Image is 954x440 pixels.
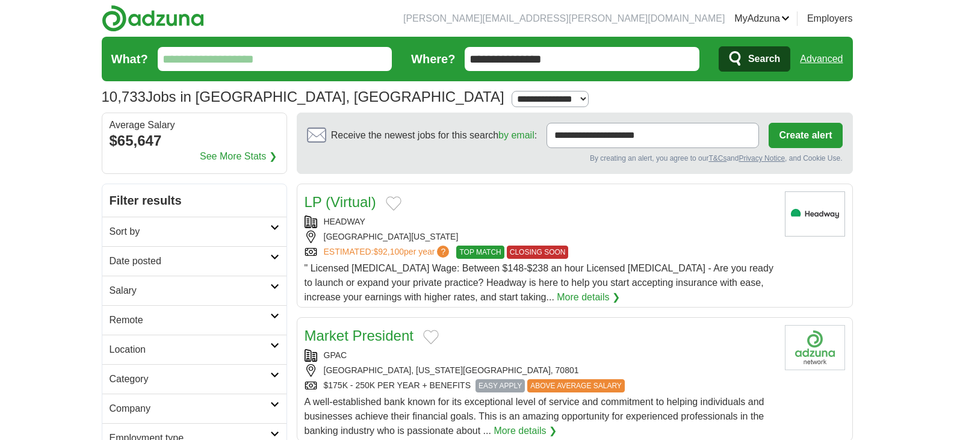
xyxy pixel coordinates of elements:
button: Create alert [769,123,842,148]
a: Employers [807,11,853,26]
h2: Date posted [110,254,270,268]
a: Date posted [102,246,287,276]
h2: Company [110,401,270,416]
span: A well-established bank known for its exceptional level of service and commitment to helping indi... [305,397,764,436]
span: Search [748,47,780,71]
a: Company [102,394,287,423]
button: Search [719,46,790,72]
a: Category [102,364,287,394]
a: Market President [305,327,414,344]
div: GPAC [305,349,775,362]
a: More details ❯ [494,424,557,438]
h1: Jobs in [GEOGRAPHIC_DATA], [GEOGRAPHIC_DATA] [102,88,504,105]
button: Add to favorite jobs [386,196,401,211]
a: MyAdzuna [734,11,790,26]
img: Company logo [785,325,845,370]
div: $65,647 [110,130,279,152]
h2: Sort by [110,225,270,239]
h2: Remote [110,313,270,327]
span: " Licensed [MEDICAL_DATA] Wage: Between $148-$238 an hour Licensed [MEDICAL_DATA] - Are you ready... [305,263,773,302]
a: Salary [102,276,287,305]
a: HEADWAY [324,217,365,226]
a: Location [102,335,287,364]
a: by email [498,130,534,140]
a: Advanced [800,47,843,71]
a: LP (Virtual) [305,194,376,210]
span: CLOSING SOON [507,246,569,259]
div: [GEOGRAPHIC_DATA][US_STATE] [305,231,775,243]
div: By creating an alert, you agree to our and , and Cookie Use. [307,153,843,164]
img: Adzuna logo [102,5,204,32]
span: $92,100 [373,247,404,256]
span: TOP MATCH [456,246,504,259]
div: $175K - 250K PER YEAR + BENEFITS [305,379,775,392]
a: T&Cs [708,154,726,163]
label: Where? [411,50,455,68]
h2: Category [110,372,270,386]
span: Receive the newest jobs for this search : [331,128,537,143]
a: Privacy Notice [739,154,785,163]
h2: Location [110,342,270,357]
span: ? [437,246,449,258]
div: [GEOGRAPHIC_DATA], [US_STATE][GEOGRAPHIC_DATA], 70801 [305,364,775,377]
h2: Filter results [102,184,287,217]
a: Sort by [102,217,287,246]
a: More details ❯ [557,290,620,305]
a: See More Stats ❯ [200,149,277,164]
span: EASY APPLY [475,379,525,392]
label: What? [111,50,148,68]
button: Add to favorite jobs [423,330,439,344]
img: Headway logo [785,191,845,237]
a: Remote [102,305,287,335]
span: 10,733 [102,86,146,108]
li: [PERSON_NAME][EMAIL_ADDRESS][PERSON_NAME][DOMAIN_NAME] [403,11,725,26]
div: Average Salary [110,120,279,130]
h2: Salary [110,284,270,298]
a: ESTIMATED:$92,100per year? [324,246,452,259]
span: ABOVE AVERAGE SALARY [527,379,625,392]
